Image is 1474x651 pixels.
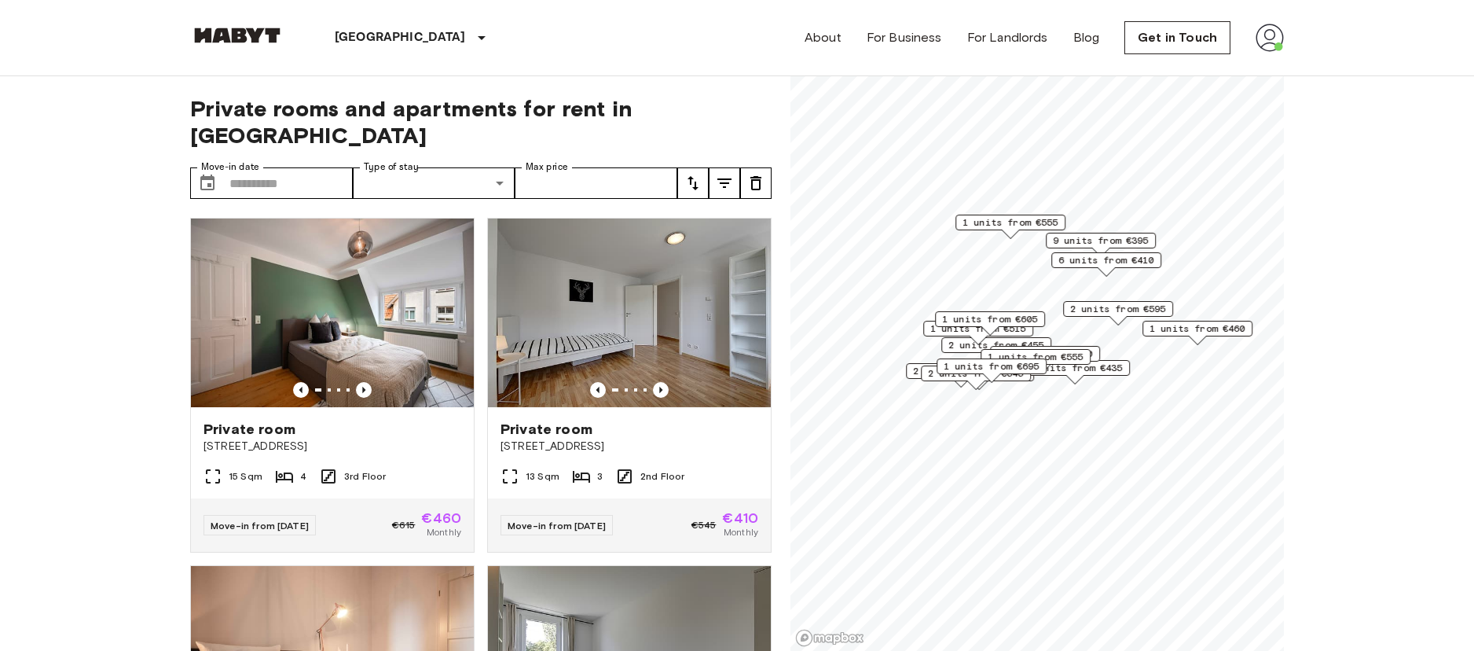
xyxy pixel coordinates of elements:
[526,160,568,174] label: Max price
[867,28,942,47] a: For Business
[724,525,758,539] span: Monthly
[335,28,466,47] p: [GEOGRAPHIC_DATA]
[990,346,1100,370] div: Map marker
[1149,322,1245,336] span: 1 units from €460
[1070,302,1166,316] span: 2 units from €595
[930,322,1026,336] span: 1 units from €515
[640,469,684,484] span: 2nd Floor
[906,363,1016,388] div: Map marker
[1073,28,1100,47] a: Blog
[928,366,1024,381] span: 2 units from €545
[1063,301,1173,325] div: Map marker
[981,349,1091,373] div: Map marker
[967,28,1048,47] a: For Landlords
[997,347,1093,361] span: 1 units from €460
[988,350,1083,364] span: 1 units from €555
[962,215,1058,230] span: 1 units from €555
[1124,21,1230,54] a: Get in Touch
[201,160,259,174] label: Move-in date
[913,364,1009,378] span: 2 units from €530
[500,439,758,454] span: [STREET_ADDRESS]
[944,359,1039,373] span: 1 units from €695
[677,167,709,199] button: tune
[300,469,306,484] span: 4
[941,337,1051,362] div: Map marker
[229,469,262,484] span: 15 Sqm
[487,218,772,553] a: Marketing picture of unit DE-09-015-03MPrevious imagePrevious imagePrivate room[STREET_ADDRESS]13...
[1051,252,1161,277] div: Map marker
[500,420,592,439] span: Private room
[427,525,461,539] span: Monthly
[1142,321,1252,345] div: Map marker
[691,518,717,532] span: €545
[1046,233,1156,257] div: Map marker
[942,312,1038,326] span: 1 units from €605
[364,160,419,174] label: Type of stay
[1027,361,1123,375] span: 2 units from €435
[1256,24,1284,52] img: avatar
[203,420,295,439] span: Private room
[653,382,669,398] button: Previous image
[293,382,309,398] button: Previous image
[722,511,758,525] span: €410
[356,382,372,398] button: Previous image
[935,311,1045,336] div: Map marker
[191,219,474,407] img: Marketing picture of unit DE-09-014-003-02HF
[921,366,1031,390] div: Map marker
[211,520,309,531] span: Move-in from [DATE]
[590,382,606,398] button: Previous image
[740,167,772,199] button: tune
[508,520,606,531] span: Move-in from [DATE]
[937,359,1047,383] div: Map marker
[344,469,386,484] span: 3rd Floor
[392,518,416,532] span: €615
[1058,253,1154,267] span: 6 units from €410
[709,167,740,199] button: tune
[923,321,1033,345] div: Map marker
[421,511,461,525] span: €460
[190,218,475,553] a: Marketing picture of unit DE-09-014-003-02HFPrevious imagePrevious imagePrivate room[STREET_ADDRE...
[190,28,284,43] img: Habyt
[805,28,841,47] a: About
[1053,234,1149,248] span: 9 units from €395
[190,95,772,149] span: Private rooms and apartments for rent in [GEOGRAPHIC_DATA]
[203,439,461,454] span: [STREET_ADDRESS]
[526,469,559,484] span: 13 Sqm
[597,469,603,484] span: 3
[192,167,223,199] button: Choose date
[795,629,864,647] a: Mapbox logo
[948,338,1044,352] span: 2 units from €455
[955,215,1065,239] div: Map marker
[488,219,771,407] img: Marketing picture of unit DE-09-015-03M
